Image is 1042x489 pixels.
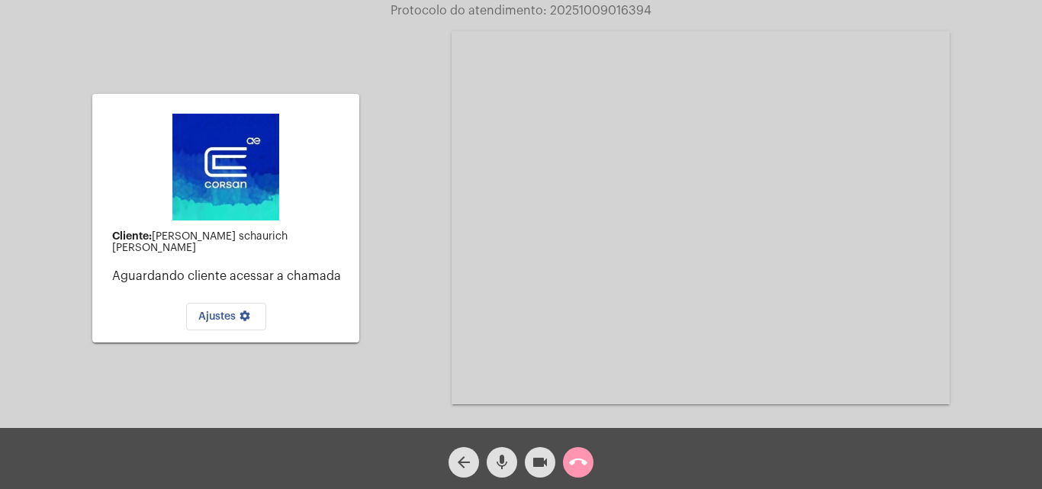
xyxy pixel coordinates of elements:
[112,230,347,254] div: [PERSON_NAME] schaurich [PERSON_NAME]
[112,230,152,241] strong: Cliente:
[493,453,511,471] mat-icon: mic
[172,114,279,220] img: d4669ae0-8c07-2337-4f67-34b0df7f5ae4.jpeg
[198,311,254,322] span: Ajustes
[186,303,266,330] button: Ajustes
[391,5,651,17] span: Protocolo do atendimento: 20251009016394
[455,453,473,471] mat-icon: arrow_back
[236,310,254,328] mat-icon: settings
[531,453,549,471] mat-icon: videocam
[112,269,347,283] p: Aguardando cliente acessar a chamada
[569,453,587,471] mat-icon: call_end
